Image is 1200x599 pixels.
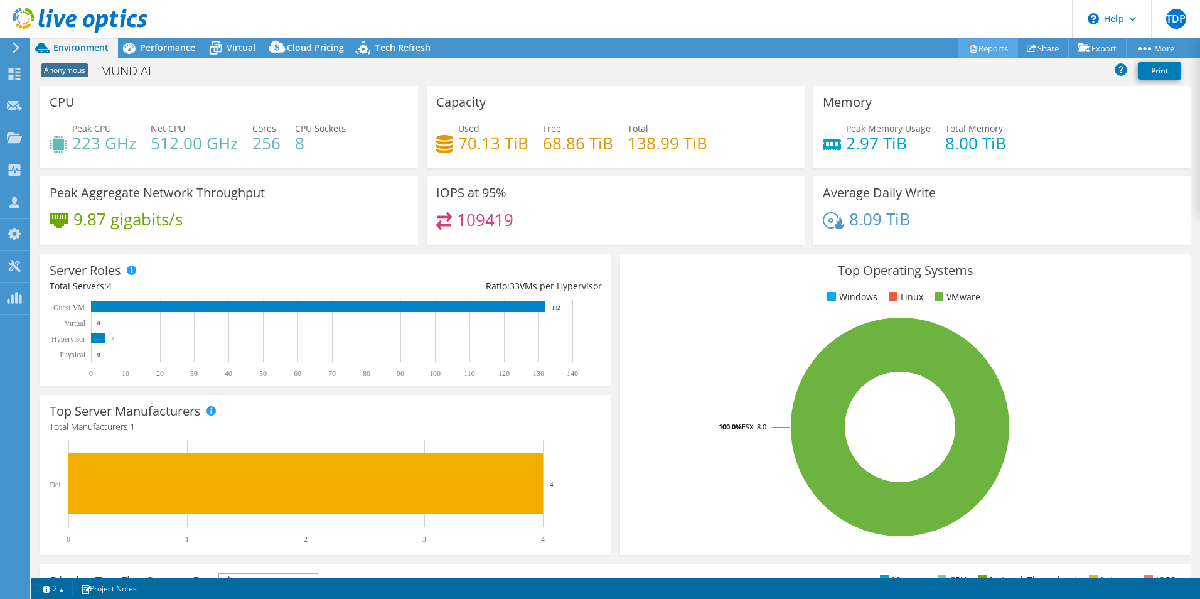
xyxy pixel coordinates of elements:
text: Virtual [65,319,86,328]
h4: 8.09 TiB [849,212,910,226]
span: Tech Refresh [375,41,431,53]
a: Project Notes [72,581,146,596]
div: Ratio: VMs per Hypervisor [326,279,602,293]
h3: Top Server Manufacturers [50,404,201,418]
text: 10 [122,369,129,378]
span: Net CPU [151,122,185,134]
text: 140 [567,369,578,378]
text: 40 [225,369,232,378]
span: Used [458,122,479,134]
h3: CPU [50,95,75,109]
span: Anonymous [41,63,88,77]
span: Performance [140,41,195,53]
h3: Memory [823,95,872,109]
tspan: ESXi 8.0 [742,422,766,431]
text: 110 [464,369,475,378]
text: 80 [363,369,370,378]
h3: Capacity [436,95,486,109]
li: Linux [886,290,923,304]
text: Hypervisor [51,335,85,343]
a: 2 [34,581,73,596]
text: 2 [304,535,308,544]
h4: 68.86 TiB [543,136,613,150]
span: Cores [252,122,276,134]
span: 33 [510,280,520,292]
span: Peak CPU [72,122,111,134]
text: 130 [533,369,544,378]
text: 0 [67,535,70,544]
li: Memory [877,573,926,587]
text: 120 [498,369,510,378]
span: Environment [53,41,109,53]
h3: Peak Aggregate Network Throughput [50,186,265,200]
span: TDP [1166,9,1186,29]
span: IOPS [219,574,318,589]
li: VMware [931,290,980,304]
text: 3 [422,535,426,544]
span: 1 [130,421,135,433]
div: Total Servers: [50,279,326,293]
h4: 138.99 TiB [628,136,707,150]
text: 30 [190,369,198,378]
span: Total Memory [945,122,1003,134]
a: Share [1017,38,1069,58]
a: More [1126,38,1184,58]
text: Dell [50,480,63,489]
text: 0 [89,369,93,378]
text: 0 [97,320,100,326]
h1: MUNDIAL [95,64,174,78]
text: 1 [185,535,189,544]
span: Cloud Pricing [287,41,344,53]
span: CPU Sockets [295,122,346,134]
text: 70 [328,369,336,378]
a: Export [1068,38,1127,58]
li: IOPS [1141,573,1176,587]
li: Network Throughput [975,573,1078,587]
text: 132 [552,305,560,311]
li: Latency [1086,573,1133,587]
text: 4 [112,336,115,342]
h4: 8 [295,136,346,150]
h4: 512.00 GHz [151,136,238,150]
h4: 9.87 gigabits/s [73,212,183,226]
h4: 8.00 TiB [945,136,1006,150]
h3: IOPS at 95% [436,186,506,200]
span: Virtual [227,41,255,53]
text: 90 [397,369,404,378]
li: Windows [824,290,877,304]
text: Guest VM [53,303,85,312]
text: 60 [294,369,301,378]
h3: Top Operating Systems [629,264,1182,278]
h3: Average Daily Write [823,186,936,200]
span: Peak Memory Usage [846,122,931,134]
text: 4 [541,535,545,544]
text: Physical [60,350,85,359]
h4: 256 [252,136,281,150]
li: CPU [935,573,967,587]
a: Reports [958,38,1018,58]
svg: \n [1088,13,1099,24]
text: 4 [550,480,554,488]
text: 50 [259,369,267,378]
span: Free [543,122,561,134]
text: 20 [156,369,164,378]
h4: 70.13 TiB [458,136,528,150]
h4: 109419 [457,213,513,227]
span: Total [628,122,648,134]
span: 4 [107,280,112,292]
text: 0 [97,352,100,358]
h4: Total Manufacturers: [50,420,602,434]
h4: 223 GHz [72,136,136,150]
a: Print [1138,62,1181,80]
text: 100 [429,369,441,378]
h4: 2.97 TiB [846,136,931,150]
tspan: 100.0% [719,422,742,431]
h3: Server Roles [50,264,121,278]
